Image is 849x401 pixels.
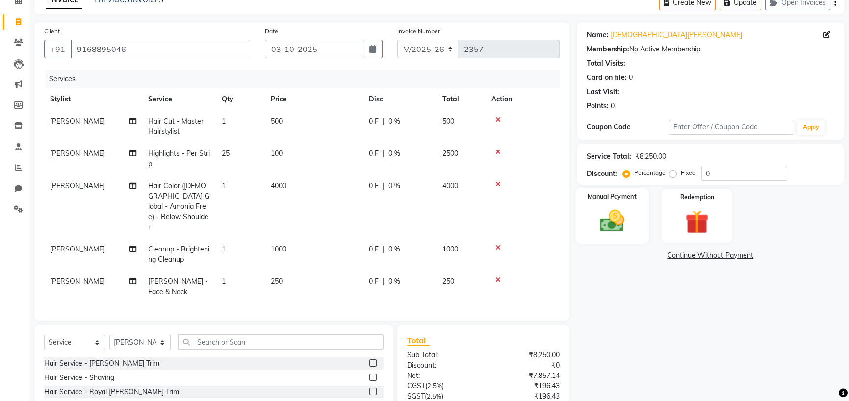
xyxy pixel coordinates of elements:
span: 2.5% [427,392,441,400]
span: 500 [442,117,454,125]
div: Last Visit: [587,87,619,97]
span: CGST [407,381,425,390]
div: Sub Total: [400,350,483,360]
span: 250 [271,277,283,286]
div: ₹196.43 [483,381,566,391]
div: ₹7,857.14 [483,371,566,381]
label: Date [265,27,278,36]
th: Service [142,88,216,110]
div: 0 [629,73,633,83]
img: _gift.svg [678,207,716,237]
span: | [383,181,385,191]
span: [PERSON_NAME] [50,277,105,286]
div: ₹0 [483,360,566,371]
div: ₹8,250.00 [635,151,666,162]
div: Name: [587,30,609,40]
div: Service Total: [587,151,631,162]
th: Total [437,88,486,110]
span: 0 % [388,181,400,191]
span: 0 % [388,276,400,287]
span: Cleanup - Brightening Cleanup [148,245,209,264]
th: Stylist [44,88,142,110]
span: 0 F [369,181,379,191]
span: SGST [407,392,425,401]
span: 4000 [271,181,286,190]
span: 0 % [388,149,400,159]
div: Services [45,70,567,88]
th: Qty [216,88,265,110]
span: 0 % [388,244,400,254]
button: +91 [44,40,72,58]
span: Hair Cut - Master Hairstylist [148,117,204,136]
th: Price [265,88,363,110]
div: Hair Service - [PERSON_NAME] Trim [44,358,159,369]
span: 0 F [369,149,379,159]
label: Fixed [681,168,695,177]
span: [PERSON_NAME] [50,149,105,158]
span: 2.5% [427,382,442,390]
span: [PERSON_NAME] [50,117,105,125]
div: No Active Membership [587,44,834,54]
span: Highlights - Per Strip [148,149,210,168]
div: Total Visits: [587,58,625,69]
a: Continue Without Payment [579,251,842,261]
div: Hair Service - Shaving [44,373,114,383]
input: Search or Scan [178,334,384,350]
span: 1000 [442,245,458,253]
div: Hair Service - Royal [PERSON_NAME] Trim [44,387,179,397]
label: Invoice Number [397,27,440,36]
button: Apply [797,120,825,135]
span: 0 F [369,276,379,287]
div: Membership: [587,44,629,54]
span: 250 [442,277,454,286]
label: Redemption [680,193,714,201]
span: | [383,244,385,254]
div: Discount: [400,360,483,371]
span: [PERSON_NAME] [50,245,105,253]
span: 1 [222,117,226,125]
span: 1 [222,181,226,190]
span: 0 F [369,116,379,126]
div: Net: [400,371,483,381]
div: ( ) [400,381,483,391]
label: Percentage [634,168,666,177]
th: Action [486,88,560,110]
span: 2500 [442,149,458,158]
span: 1 [222,245,226,253]
label: Client [44,27,60,36]
span: | [383,276,385,287]
span: 25 [222,149,230,158]
input: Search by Name/Mobile/Email/Code [71,40,250,58]
div: 0 [611,101,615,111]
span: Hair Color ([DEMOGRAPHIC_DATA] Global - Amonia Free) - Below Shoulder [148,181,209,231]
div: Card on file: [587,73,627,83]
img: _cash.svg [592,207,632,235]
th: Disc [363,88,437,110]
span: 1 [222,277,226,286]
span: 500 [271,117,283,125]
div: ₹8,250.00 [483,350,566,360]
label: Manual Payment [588,192,637,201]
span: 0 % [388,116,400,126]
div: Points: [587,101,609,111]
span: 4000 [442,181,458,190]
a: [DEMOGRAPHIC_DATA][PERSON_NAME] [611,30,742,40]
span: | [383,149,385,159]
span: Total [407,335,430,346]
span: [PERSON_NAME] - Face & Neck [148,277,208,296]
div: - [621,87,624,97]
input: Enter Offer / Coupon Code [669,120,793,135]
span: 0 F [369,244,379,254]
span: 100 [271,149,283,158]
span: [PERSON_NAME] [50,181,105,190]
span: 1000 [271,245,286,253]
div: Coupon Code [587,122,669,132]
span: | [383,116,385,126]
div: Discount: [587,169,617,179]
